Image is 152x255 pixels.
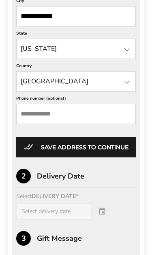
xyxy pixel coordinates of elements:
[16,31,136,39] label: State
[16,169,31,183] div: 2
[37,172,136,180] div: Delivery Date
[16,71,136,92] input: State
[16,6,136,26] input: City
[16,63,136,71] label: Country
[16,39,136,59] input: State
[16,137,136,157] button: Button save address
[16,231,31,246] div: 3
[37,235,136,242] div: Gift Message
[16,96,136,104] label: Phone number (optional)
